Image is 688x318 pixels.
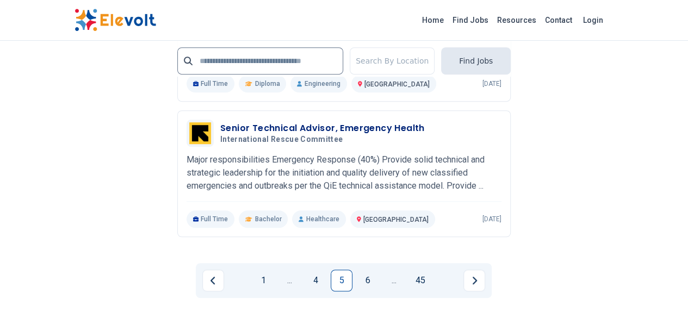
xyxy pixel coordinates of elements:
p: Healthcare [292,210,345,228]
span: Bachelor [255,215,281,223]
span: [GEOGRAPHIC_DATA] [363,216,429,223]
a: Jump forward [383,270,405,291]
img: Elevolt [75,9,156,32]
span: [GEOGRAPHIC_DATA] [364,80,430,88]
a: Contact [541,11,577,29]
a: Find Jobs [448,11,493,29]
ul: Pagination [202,270,485,291]
p: Major responsibilities Emergency Response (40%) Provide solid technical and strategic leadership ... [187,153,501,192]
a: Page 45 [409,270,431,291]
a: Home [418,11,448,29]
a: International Rescue CommitteeSenior Technical Advisor, Emergency HealthInternational Rescue Comm... [187,120,501,228]
span: International Rescue Committee [220,135,343,145]
a: Page 6 [357,270,379,291]
iframe: Chat Widget [634,266,688,318]
button: Find Jobs [441,47,511,74]
a: Jump backward [278,270,300,291]
a: Page 4 [305,270,326,291]
span: Diploma [255,79,280,88]
img: International Rescue Committee [189,122,211,144]
p: Engineering [290,75,346,92]
a: Page 5 is your current page [331,270,352,291]
a: Next page [463,270,485,291]
a: Resources [493,11,541,29]
a: Previous page [202,270,224,291]
p: Full Time [187,210,235,228]
p: Full Time [187,75,235,92]
p: [DATE] [482,215,501,223]
a: Page 1 [252,270,274,291]
a: Login [577,9,610,31]
h3: Senior Technical Advisor, Emergency Health [220,122,425,135]
p: [DATE] [482,79,501,88]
